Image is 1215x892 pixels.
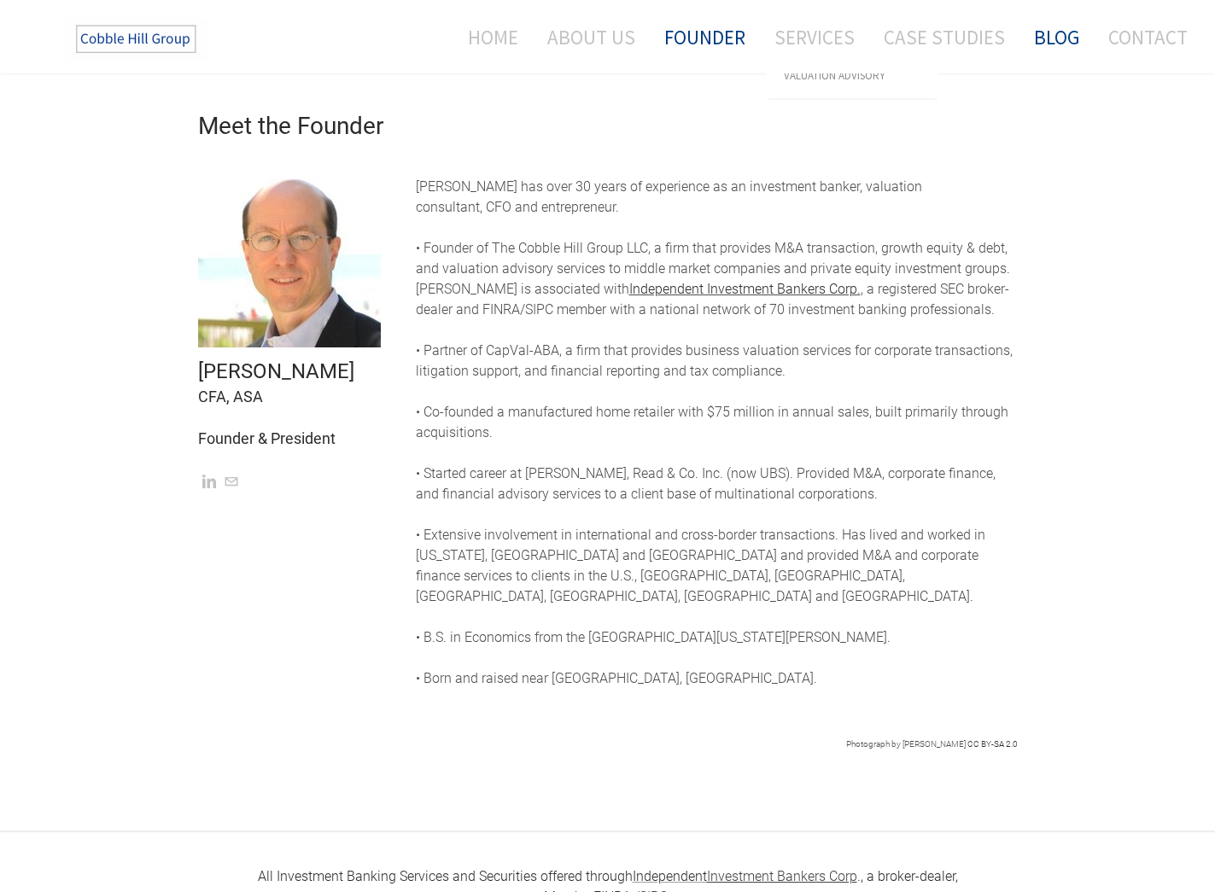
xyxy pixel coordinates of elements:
a: Services [762,15,867,60]
span: Valuation Advisory [784,70,920,81]
font: Independent [633,868,707,884]
font: All Investment Banking Services and Securities offered through [258,868,633,884]
font: Founder & President [198,429,336,447]
a: Linkedin [202,474,216,490]
img: The Cobble Hill Group LLC [65,18,210,61]
span: • Born and raised near [GEOGRAPHIC_DATA], [GEOGRAPHIC_DATA]. [416,670,817,686]
span: • Founder of The Cobble Hill Group LLC, a firm that provides M&A transaction, growth equity & deb... [416,240,1010,277]
a: Case Studies [871,15,1018,60]
u: Investment Bankers Corp [707,868,857,884]
img: Picture [198,165,381,347]
font: . [707,868,861,884]
div: [PERSON_NAME] is associated with , a registered SEC broker-dealer and FINRA/SIPC member with a na... [416,156,1018,689]
a: Contact [1095,15,1188,60]
font: [PERSON_NAME] [198,359,354,383]
a: About Us [534,15,648,60]
span: • Partner of CapVal-ABA, a firm that provides business valuation services for corporate transacti... [416,342,1013,379]
a: Founder [651,15,758,60]
a: IndependentInvestment Bankers Corp. [633,868,861,884]
a: Independent Investment Bankers Corp. [629,281,861,297]
a: Home [442,15,531,60]
font: CFA, ASA [198,388,263,405]
a: Valuation Advisory [767,61,938,90]
a: CC BY-SA 2.0 [967,739,1018,749]
span: • Extensive involvement in international and cross-border transactions. Has lived and worked in [... [416,527,985,645]
h2: Meet the Founder [198,114,1018,138]
font: [PERSON_NAME] has over 30 years of experience as an investment banker, valuation consultant, CFO ... [416,178,922,215]
a: Blog [1021,15,1092,60]
a: Mail [225,474,238,490]
font: Photograph by [PERSON_NAME] [846,739,1018,749]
